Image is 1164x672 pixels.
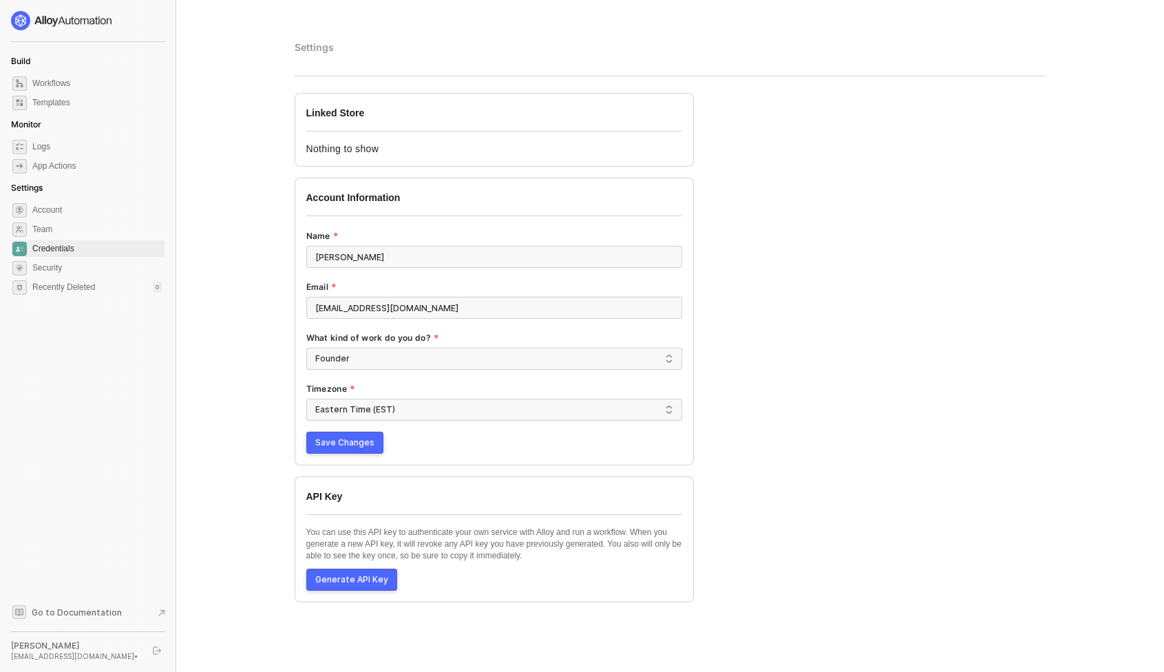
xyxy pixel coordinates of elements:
div: [EMAIL_ADDRESS][DOMAIN_NAME] • [11,651,140,661]
label: What kind of work do you do? [306,333,440,344]
span: Credentials [32,240,162,257]
span: settings [12,280,27,295]
div: Linked Store [306,106,682,131]
span: icon-logs [12,140,27,154]
span: Save Changes [315,437,374,448]
label: Timezone [306,384,356,395]
span: dashboard [12,76,27,91]
div: [PERSON_NAME] [11,640,140,651]
a: Knowledge Base [11,604,165,620]
div: 0 [153,282,162,293]
span: Go to Documentation [32,607,122,618]
span: document-arrow [155,606,169,620]
span: Founder [315,348,673,369]
p: You can use this API key to authenticate your own service with Alloy and run a workflow. When you... [306,527,682,562]
span: marketplace [12,96,27,110]
span: Settings [11,182,43,193]
p: Nothing to show [306,143,682,155]
span: Team [32,221,162,238]
button: Generate API Key [306,569,397,591]
span: Eastern Time (EST) [315,399,673,420]
span: Recently Deleted [32,282,95,293]
span: Monitor [11,119,41,129]
div: Account Information [306,191,682,216]
span: team [12,222,27,237]
span: Logs [32,138,162,155]
div: API Key [306,490,682,514]
span: Workflows [32,75,162,92]
input: Email [306,297,682,319]
span: Security [32,260,162,276]
span: Account [32,202,162,218]
span: Build [11,56,30,66]
span: security [12,261,27,275]
a: logo [11,11,165,30]
div: App Actions [32,160,76,172]
button: Save Changes [306,432,383,454]
span: documentation [12,605,26,619]
div: Settings [295,41,1046,54]
input: Name [306,246,682,268]
span: icon-app-actions [12,159,27,174]
label: Name [306,231,339,242]
span: credentials [12,242,27,256]
span: settings [12,203,27,218]
span: logout [153,647,161,655]
label: Email [306,282,337,293]
div: Generate API Key [315,574,388,585]
img: logo [11,11,113,30]
span: Templates [32,94,162,111]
